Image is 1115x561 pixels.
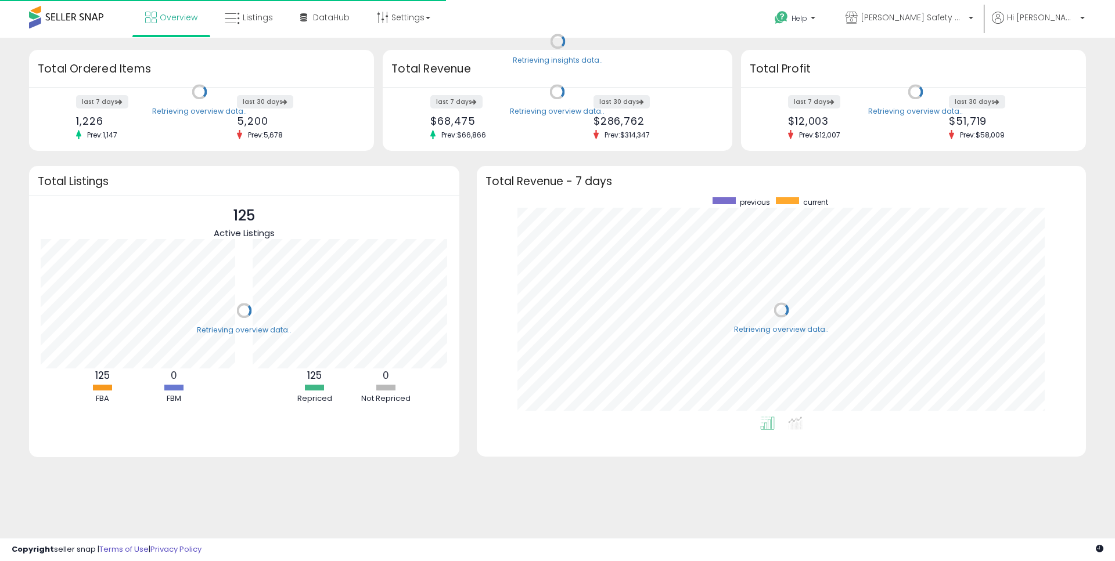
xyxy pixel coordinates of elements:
[1007,12,1077,23] span: Hi [PERSON_NAME]
[868,106,963,117] div: Retrieving overview data..
[510,106,605,117] div: Retrieving overview data..
[734,324,829,335] div: Retrieving overview data..
[861,12,965,23] span: [PERSON_NAME] Safety & Supply
[992,12,1085,38] a: Hi [PERSON_NAME]
[152,106,247,117] div: Retrieving overview data..
[243,12,273,23] span: Listings
[160,12,197,23] span: Overview
[774,10,789,25] i: Get Help
[765,2,827,38] a: Help
[792,13,807,23] span: Help
[197,325,292,335] div: Retrieving overview data..
[313,12,350,23] span: DataHub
